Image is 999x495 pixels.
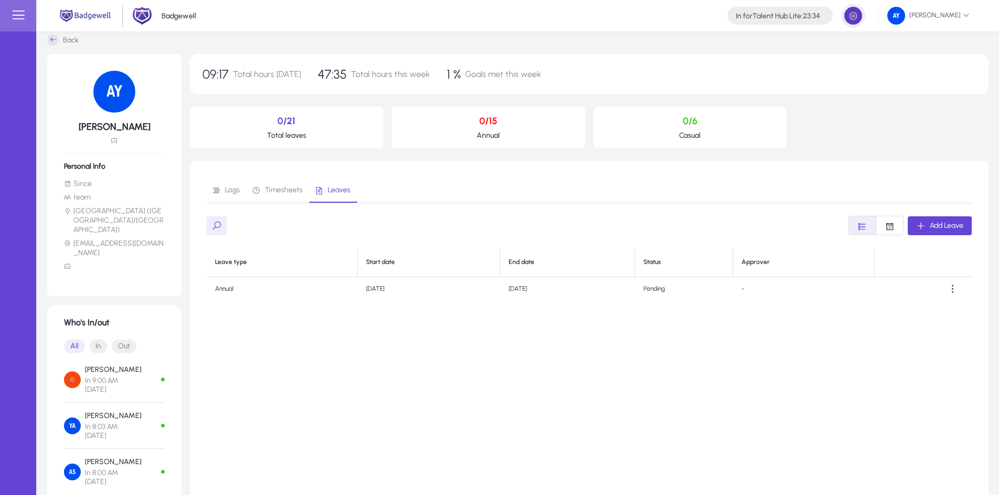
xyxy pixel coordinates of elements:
[742,258,866,266] div: Approver
[85,365,142,374] p: [PERSON_NAME]
[64,179,165,189] li: Since
[328,186,350,194] span: Leaves
[64,239,165,258] li: [EMAIL_ADDRESS][DOMAIN_NAME]
[202,67,229,82] span: 09:17
[215,258,349,266] div: Leave type
[400,131,577,140] p: Annual
[64,121,165,133] h5: [PERSON_NAME]
[930,221,963,230] span: Add Leave
[318,67,347,82] span: 47:35
[736,12,820,20] h4: Talent Hub Lite
[801,12,803,20] span: :
[233,69,301,79] span: Total hours [DATE]
[64,206,165,235] li: [GEOGRAPHIC_DATA] ([GEOGRAPHIC_DATA]/[GEOGRAPHIC_DATA])
[400,115,577,127] p: 0/15
[309,178,357,203] a: Leaves
[602,131,779,140] p: Casual
[85,422,142,440] span: In 8:03 AM [DATE]
[887,7,905,25] img: 119.png
[803,12,820,20] span: 23:34
[215,258,247,266] div: Leave type
[64,464,81,480] img: Ahmed Salama
[58,8,113,23] img: main.png
[465,69,541,79] span: Goals met this week
[366,258,491,266] div: Start date
[64,336,165,357] mat-button-toggle-group: Font Style
[736,12,753,20] span: In for
[64,193,165,202] li: team
[351,69,430,79] span: Total hours this week
[132,6,152,26] img: 2.png
[47,34,79,46] a: Back
[447,67,461,82] span: 1 %
[602,115,779,127] p: 0/6
[207,178,246,203] a: Logs
[500,277,635,301] td: [DATE]
[265,186,303,194] span: Timesheets
[198,131,375,140] p: Total leaves
[64,162,165,171] h6: Personal Info
[85,411,142,420] p: [PERSON_NAME]
[509,258,626,266] div: End date
[635,248,734,277] th: Status
[64,371,81,388] img: Hussein Shaltout
[246,178,309,203] a: Timesheets
[733,277,875,301] td: -
[509,258,534,266] div: End date
[64,339,85,353] button: All
[85,457,142,466] p: [PERSON_NAME]
[358,277,500,301] td: [DATE]
[112,339,136,353] button: Out
[366,258,395,266] div: Start date
[887,7,970,25] span: [PERSON_NAME]
[85,376,142,394] span: In 9:00 AM [DATE]
[85,468,142,486] span: In 8:00 AM [DATE]
[93,71,135,113] img: 119.png
[635,277,734,301] td: Pending
[879,6,978,25] button: [PERSON_NAME]
[64,417,81,434] img: Yara Ahmed
[64,317,165,327] h1: Who's In/out
[89,339,108,353] button: In
[908,216,972,235] button: Add Leave
[742,258,770,266] div: Approver
[207,277,358,301] td: Annual
[198,115,375,127] p: 0/21
[225,186,240,194] span: Logs
[162,12,196,20] p: Badgewell
[848,216,904,235] mat-button-toggle-group: Font Style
